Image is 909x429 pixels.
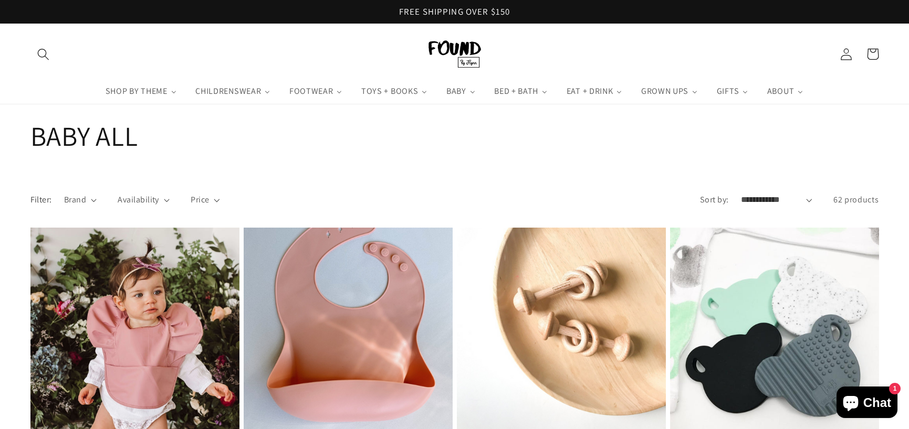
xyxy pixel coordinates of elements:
[191,194,209,206] span: Price
[280,79,352,104] a: FOOTWEAR
[64,194,97,206] summary: Brand
[64,194,86,206] span: Brand
[96,79,186,104] a: SHOP BY THEME
[118,194,170,206] summary: Availability
[30,119,879,154] h1: BABY ALL
[833,194,879,205] span: 62 products
[565,86,614,96] span: EAT + DRINK
[758,79,813,104] a: ABOUT
[700,194,729,205] label: Sort by:
[429,40,481,68] img: FOUND By Flynn logo
[103,86,169,96] span: SHOP BY THEME
[639,86,689,96] span: GROWN UPS
[30,194,52,206] h2: Filter:
[359,86,419,96] span: TOYS + BOOKS
[632,79,707,104] a: GROWN UPS
[191,194,220,206] summary: Price
[287,86,335,96] span: FOOTWEAR
[707,79,758,104] a: GIFTS
[193,86,262,96] span: CHILDRENSWEAR
[352,79,437,104] a: TOYS + BOOKS
[437,79,485,104] a: BABY
[186,79,280,104] a: CHILDRENSWEAR
[715,86,740,96] span: GIFTS
[765,86,795,96] span: ABOUT
[833,387,901,421] inbox-online-store-chat: Shopify online store chat
[492,86,539,96] span: BED + BATH
[485,79,557,104] a: BED + BATH
[557,79,632,104] a: EAT + DRINK
[118,194,159,206] span: Availability
[30,41,57,68] summary: Search
[444,86,467,96] span: BABY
